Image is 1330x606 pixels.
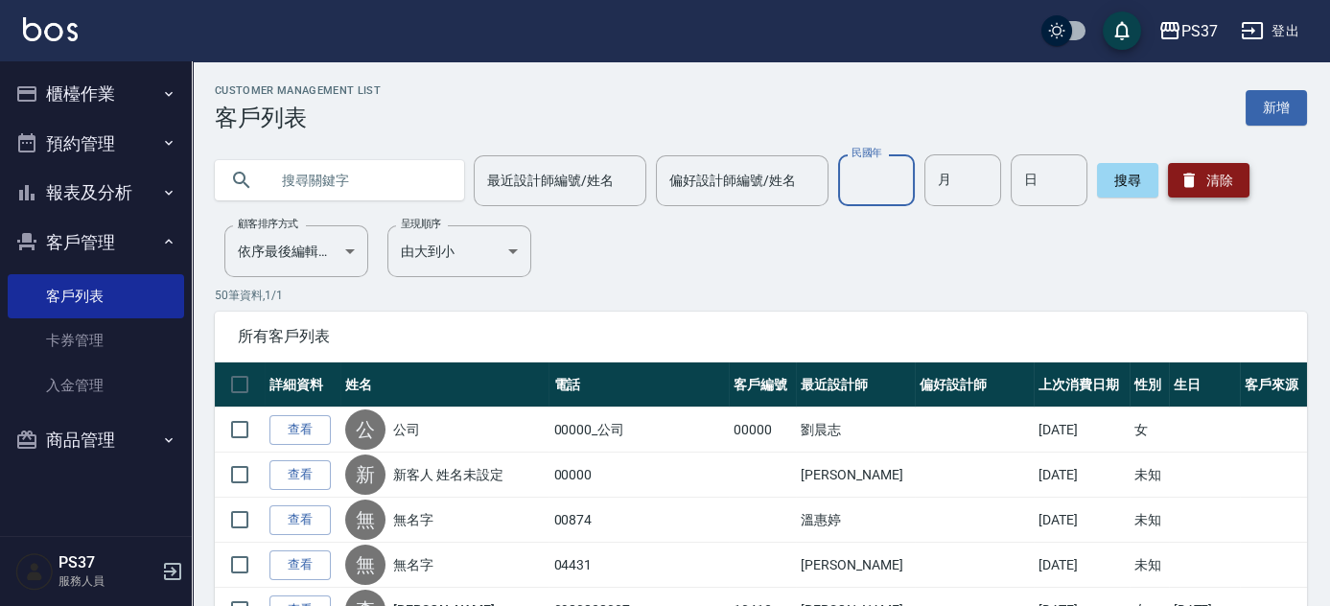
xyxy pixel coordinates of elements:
td: 劉晨志 [796,408,915,453]
a: 入金管理 [8,363,184,408]
a: 無名字 [393,510,433,529]
th: 上次消費日期 [1034,362,1130,408]
label: 呈現順序 [401,217,441,231]
button: 搜尋 [1097,163,1158,198]
td: 04431 [548,543,729,588]
div: 無 [345,500,385,540]
div: PS37 [1181,19,1218,43]
div: 新 [345,454,385,495]
div: 由大到小 [387,225,531,277]
a: 查看 [269,460,331,490]
td: [PERSON_NAME] [796,543,915,588]
a: 卡券管理 [8,318,184,362]
img: Person [15,552,54,591]
a: 新增 [1246,90,1307,126]
h2: Customer Management List [215,84,381,97]
td: [PERSON_NAME] [796,453,915,498]
th: 電話 [548,362,729,408]
a: 查看 [269,550,331,580]
label: 民國年 [852,146,881,160]
th: 客戶編號 [729,362,796,408]
img: Logo [23,17,78,41]
td: 未知 [1130,543,1168,588]
td: [DATE] [1034,543,1130,588]
td: 00874 [548,498,729,543]
h3: 客戶列表 [215,105,381,131]
th: 最近設計師 [796,362,915,408]
div: 無 [345,545,385,585]
a: 客戶列表 [8,274,184,318]
th: 偏好設計師 [915,362,1034,408]
td: 未知 [1130,453,1168,498]
a: 查看 [269,415,331,445]
td: [DATE] [1034,498,1130,543]
td: 溫惠婷 [796,498,915,543]
td: 00000 [548,453,729,498]
th: 性別 [1130,362,1168,408]
th: 詳細資料 [265,362,340,408]
button: PS37 [1151,12,1225,51]
span: 所有客戶列表 [238,327,1284,346]
td: 女 [1130,408,1168,453]
button: 櫃檯作業 [8,69,184,119]
label: 顧客排序方式 [238,217,298,231]
th: 姓名 [340,362,549,408]
div: 公 [345,409,385,450]
a: 新客人 姓名未設定 [393,465,503,484]
h5: PS37 [58,553,156,572]
td: [DATE] [1034,408,1130,453]
th: 生日 [1169,362,1240,408]
input: 搜尋關鍵字 [268,154,449,206]
button: 清除 [1168,163,1249,198]
button: 登出 [1233,13,1307,49]
p: 服務人員 [58,572,156,590]
td: [DATE] [1034,453,1130,498]
button: 報表及分析 [8,168,184,218]
button: 客戶管理 [8,218,184,268]
button: save [1103,12,1141,50]
button: 商品管理 [8,415,184,465]
a: 公司 [393,420,420,439]
td: 未知 [1130,498,1168,543]
td: 00000 [729,408,796,453]
td: 00000_公司 [548,408,729,453]
div: 依序最後編輯時間 [224,225,368,277]
th: 客戶來源 [1240,362,1307,408]
button: 預約管理 [8,119,184,169]
p: 50 筆資料, 1 / 1 [215,287,1307,304]
a: 無名字 [393,555,433,574]
a: 查看 [269,505,331,535]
